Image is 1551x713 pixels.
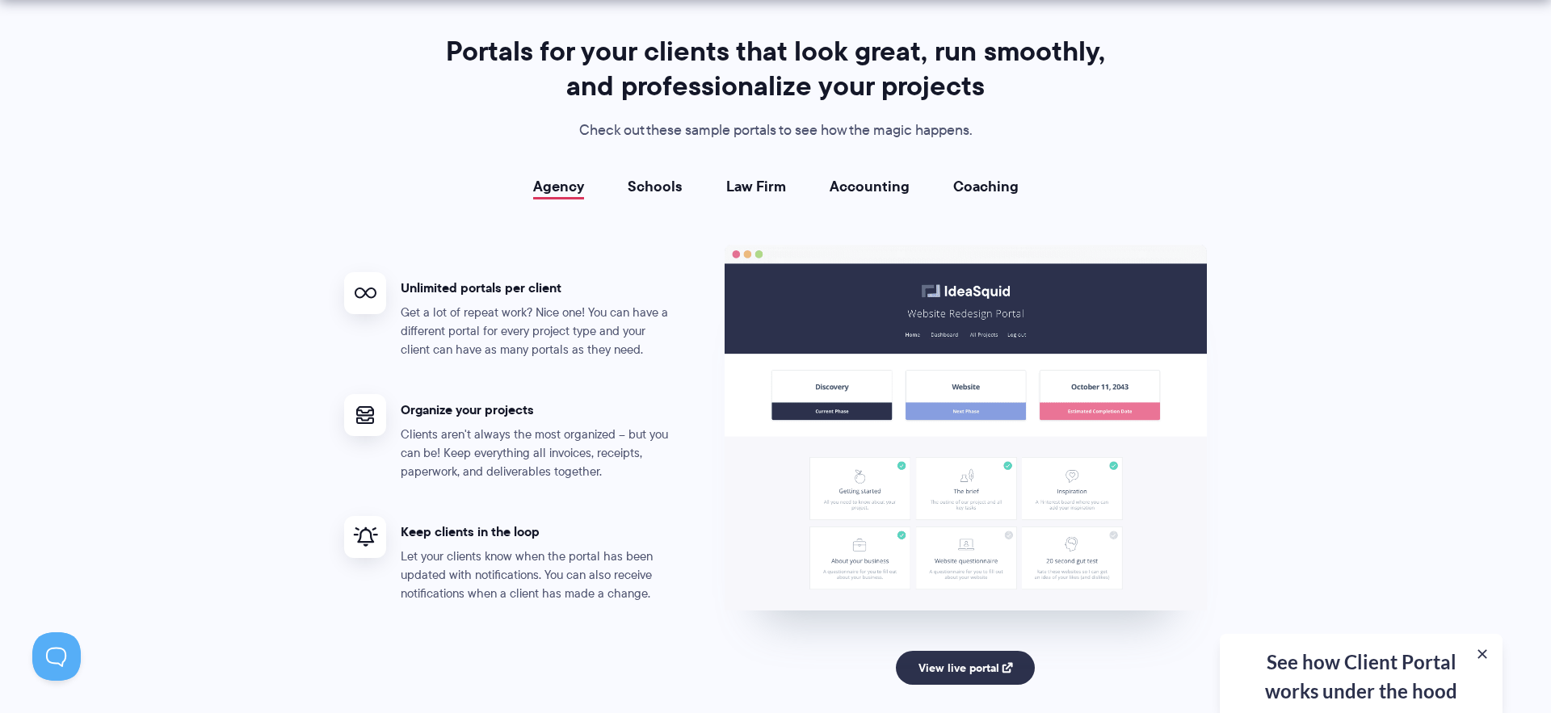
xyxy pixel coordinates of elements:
h4: Unlimited portals per client [401,279,675,296]
p: Let your clients know when the portal has been updated with notifications. You can also receive n... [401,547,675,603]
p: Check out these sample portals to see how the magic happens. [439,119,1112,143]
h2: Portals for your clients that look great, run smoothly, and professionalize your projects [439,34,1112,103]
h4: Organize your projects [401,401,675,418]
a: Agency [533,178,584,195]
a: View live portal [896,651,1036,685]
iframe: Toggle Customer Support [32,632,81,681]
a: Coaching [953,178,1019,195]
a: Accounting [830,178,910,195]
p: Clients aren't always the most organized – but you can be! Keep everything all invoices, receipts... [401,426,675,481]
a: Law Firm [726,178,786,195]
p: Get a lot of repeat work? Nice one! You can have a different portal for every project type and yo... [401,304,675,359]
a: Schools [628,178,683,195]
h4: Keep clients in the loop [401,523,675,540]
